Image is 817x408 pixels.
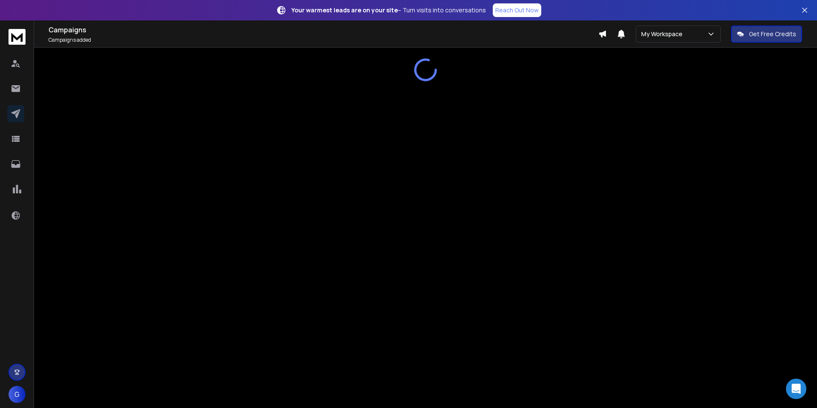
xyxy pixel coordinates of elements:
[731,26,802,43] button: Get Free Credits
[9,29,26,45] img: logo
[786,379,806,399] div: Open Intercom Messenger
[49,37,598,43] p: Campaigns added
[9,386,26,403] button: G
[493,3,541,17] a: Reach Out Now
[641,30,686,38] p: My Workspace
[291,6,398,14] strong: Your warmest leads are on your site
[749,30,796,38] p: Get Free Credits
[495,6,539,14] p: Reach Out Now
[49,25,598,35] h1: Campaigns
[291,6,486,14] p: – Turn visits into conversations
